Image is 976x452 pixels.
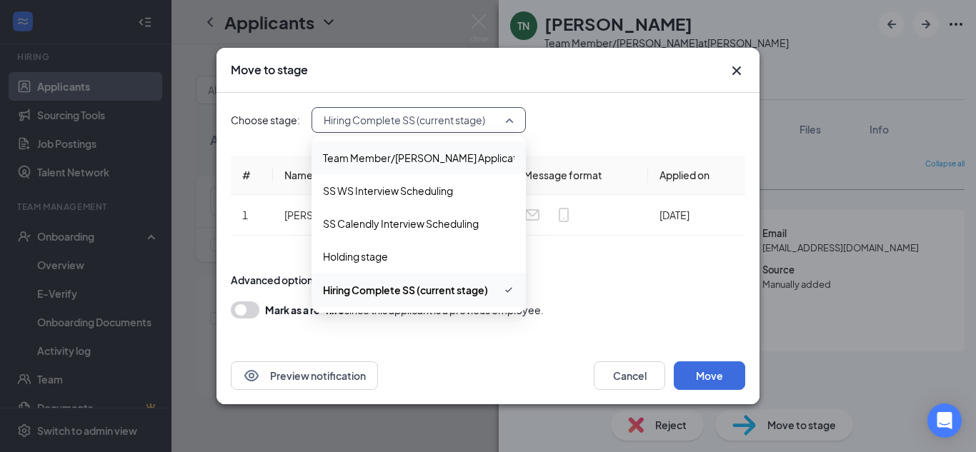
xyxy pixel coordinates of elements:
span: Team Member/[PERSON_NAME] Application [323,150,531,166]
h3: Move to stage [231,62,308,78]
span: SS Calendly Interview Scheduling [323,216,479,231]
th: Applied on [648,156,745,195]
th: Name [273,156,412,195]
div: since this applicant is a previous employee. [265,301,544,318]
th: # [231,156,273,195]
svg: Eye [243,367,260,384]
span: Choose stage: [231,112,300,128]
svg: Cross [728,62,745,79]
button: Cancel [594,361,665,390]
span: Hiring Complete SS (current stage) [323,282,488,298]
button: Move [674,361,745,390]
td: [DATE] [648,195,745,236]
span: Holding stage [323,248,388,264]
svg: Checkmark [503,281,514,298]
button: EyePreview notification [231,361,378,390]
b: Mark as a re-hire [265,303,344,316]
th: Message format [512,156,648,195]
span: Hiring Complete SS (current stage) [324,109,485,131]
span: 1 [242,209,248,221]
button: Close [728,62,745,79]
div: Open Intercom Messenger [927,403,962,438]
svg: MobileSms [555,206,572,224]
div: Advanced options [231,273,745,287]
td: [PERSON_NAME] [273,195,412,236]
svg: Email [524,206,541,224]
span: SS WS Interview Scheduling [323,183,453,199]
